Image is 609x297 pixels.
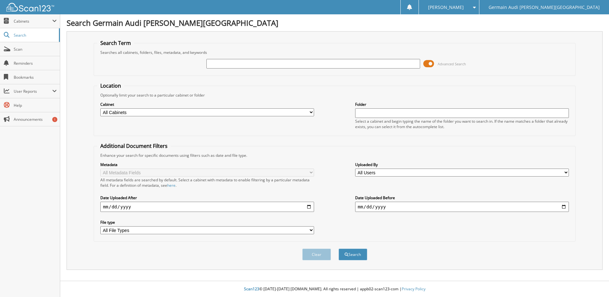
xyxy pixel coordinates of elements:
label: File type [100,220,314,225]
div: Searches all cabinets, folders, files, metadata, and keywords [97,50,572,55]
legend: Additional Document Filters [97,142,171,149]
label: Cabinet [100,102,314,107]
span: Scan [14,47,57,52]
span: [PERSON_NAME] [428,5,464,9]
div: All metadata fields are searched by default. Select a cabinet with metadata to enable filtering b... [100,177,314,188]
span: Germain Audi [PERSON_NAME][GEOGRAPHIC_DATA] [489,5,600,9]
button: Clear [302,249,331,260]
input: start [100,202,314,212]
div: Select a cabinet and begin typing the name of the folder you want to search in. If the name match... [355,119,569,129]
img: scan123-logo-white.svg [6,3,54,11]
label: Metadata [100,162,314,167]
a: here [167,183,176,188]
a: Privacy Policy [402,286,426,292]
legend: Location [97,82,124,89]
div: Optionally limit your search to a particular cabinet or folder [97,92,572,98]
label: Uploaded By [355,162,569,167]
button: Search [339,249,367,260]
label: Folder [355,102,569,107]
h1: Search Germain Audi [PERSON_NAME][GEOGRAPHIC_DATA] [67,18,603,28]
input: end [355,202,569,212]
span: Reminders [14,61,57,66]
span: User Reports [14,89,52,94]
span: Search [14,33,56,38]
span: Help [14,103,57,108]
label: Date Uploaded Before [355,195,569,200]
span: Scan123 [244,286,259,292]
div: © [DATE]-[DATE] [DOMAIN_NAME]. All rights reserved | appb02-scan123-com | [60,281,609,297]
span: Bookmarks [14,75,57,80]
span: Advanced Search [438,62,466,66]
div: 1 [52,117,57,122]
span: Announcements [14,117,57,122]
div: Enhance your search for specific documents using filters such as date and file type. [97,153,572,158]
legend: Search Term [97,40,134,47]
span: Cabinets [14,18,52,24]
label: Date Uploaded After [100,195,314,200]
